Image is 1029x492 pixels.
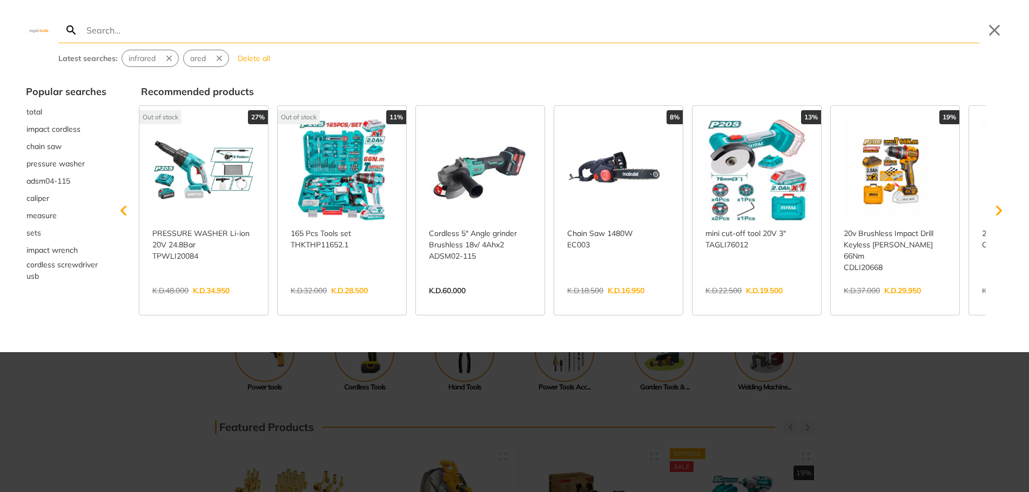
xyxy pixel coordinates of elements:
button: Select suggestion: chain saw [26,138,106,155]
button: Remove suggestion: infrared [162,50,178,66]
div: 11% [386,110,406,124]
button: Remove suggestion: ared [212,50,228,66]
svg: Scroll right [988,200,1010,221]
div: Suggestion: sets [26,224,106,241]
div: Suggestion: caliper [26,190,106,207]
span: caliper [26,193,49,204]
div: Suggestion: total [26,103,106,120]
span: ared [190,53,206,64]
div: Suggestion: adsm04-115 [26,172,106,190]
svg: Scroll left [113,200,134,221]
span: measure [26,210,57,221]
div: 27% [248,110,268,124]
button: Select suggestion: impact wrench [26,241,106,259]
div: Suggestion: impact wrench [26,241,106,259]
input: Search… [84,17,979,43]
svg: Search [65,24,78,37]
button: Select suggestion: caliper [26,190,106,207]
div: 19% [939,110,959,124]
div: Suggestion: cordless screwdriver usb [26,259,106,282]
span: cordless screwdriver usb [26,259,106,282]
svg: Remove suggestion: infrared [164,53,174,63]
span: total [26,106,42,118]
button: Select suggestion: cordless screwdriver usb [26,259,106,282]
button: Select suggestion: sets [26,224,106,241]
div: 13% [801,110,821,124]
div: Suggestion: ared [183,50,229,67]
button: Select suggestion: pressure washer [26,155,106,172]
svg: Remove suggestion: ared [214,53,224,63]
div: Suggestion: infrared [122,50,179,67]
img: Close [26,28,52,32]
button: Delete all [233,50,274,67]
span: impact wrench [26,245,78,256]
span: sets [26,227,41,239]
button: Select suggestion: infrared [122,50,162,66]
button: Select suggestion: impact cordless [26,120,106,138]
div: Out of stock [139,110,181,124]
div: Latest searches: [58,53,117,64]
span: impact cordless [26,124,80,135]
div: Out of stock [278,110,320,124]
div: Suggestion: chain saw [26,138,106,155]
div: Suggestion: measure [26,207,106,224]
span: infrared [129,53,156,64]
button: Close [986,22,1003,39]
span: chain saw [26,141,62,152]
button: Select suggestion: adsm04-115 [26,172,106,190]
span: adsm04-115 [26,176,70,187]
div: Popular searches [26,84,106,99]
button: Select suggestion: total [26,103,106,120]
button: Select suggestion: ared [184,50,212,66]
span: pressure washer [26,158,85,170]
div: Suggestion: impact cordless [26,120,106,138]
div: Recommended products [141,84,1003,99]
div: Suggestion: pressure washer [26,155,106,172]
div: 8% [667,110,683,124]
button: Select suggestion: measure [26,207,106,224]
